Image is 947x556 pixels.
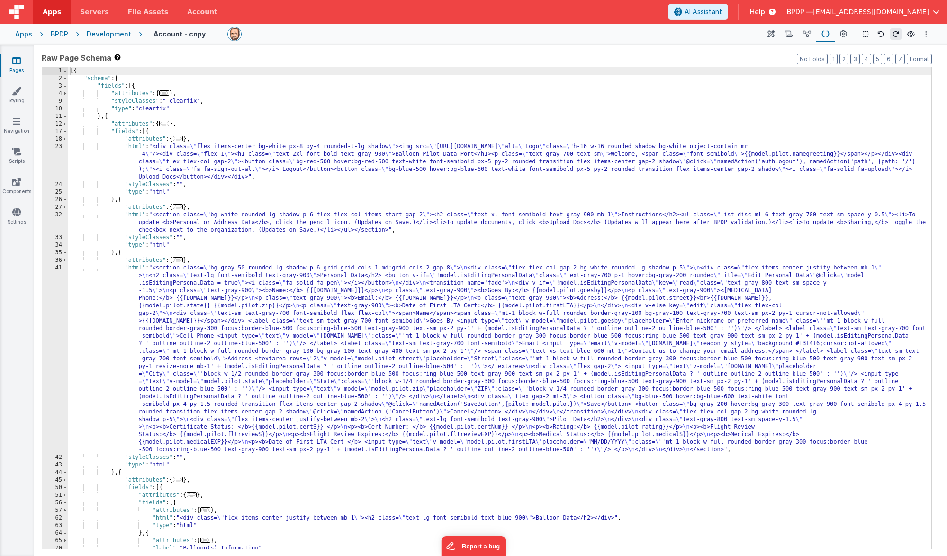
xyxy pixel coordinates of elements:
span: Raw Page Schema [42,52,111,63]
button: 2 [839,54,848,64]
button: BPDP — [EMAIL_ADDRESS][DOMAIN_NAME] [787,7,939,17]
button: 1 [830,54,838,64]
div: 12 [42,120,68,128]
div: 51 [42,492,68,499]
span: ... [173,257,183,262]
div: 33 [42,234,68,242]
div: 64 [42,529,68,537]
span: ... [187,492,197,497]
span: ... [200,538,211,543]
div: 32 [42,211,68,234]
div: 45 [42,476,68,484]
span: BPDP — [787,7,813,17]
div: 42 [42,454,68,461]
div: 36 [42,257,68,264]
span: File Assets [128,7,169,17]
img: 75c0bc63b3a35de0e36ec8009b6401ad [228,27,241,41]
div: 2 [42,75,68,82]
button: No Folds [797,54,828,64]
div: Development [87,29,131,39]
div: 63 [42,522,68,529]
div: 23 [42,143,68,181]
button: 6 [884,54,893,64]
div: 62 [42,514,68,522]
span: Apps [43,7,61,17]
div: 27 [42,204,68,211]
button: AI Assistant [668,4,728,20]
div: 43 [42,461,68,469]
div: 4 [42,90,68,98]
div: 70 [42,545,68,552]
div: 34 [42,242,68,249]
div: Apps [15,29,32,39]
div: 11 [42,113,68,120]
span: ... [200,507,211,512]
div: 25 [42,188,68,196]
span: ... [159,90,170,96]
div: 35 [42,249,68,257]
div: 65 [42,537,68,545]
div: 50 [42,484,68,492]
div: 1 [42,67,68,75]
span: ... [173,204,183,209]
div: 24 [42,181,68,188]
div: BPDP [51,29,68,39]
div: 57 [42,507,68,514]
button: Options [920,28,932,40]
span: Servers [80,7,108,17]
span: ... [173,477,183,482]
div: 44 [42,469,68,476]
button: 5 [873,54,882,64]
button: Format [907,54,932,64]
div: 17 [42,128,68,135]
div: 18 [42,135,68,143]
span: ... [173,136,183,141]
div: 56 [42,499,68,507]
div: 9 [42,98,68,105]
span: AI Assistant [685,7,722,17]
button: 3 [850,54,860,64]
div: 3 [42,82,68,90]
h4: Account - copy [153,30,206,37]
span: ... [159,121,170,126]
button: 4 [862,54,871,64]
button: 7 [895,54,905,64]
span: [EMAIL_ADDRESS][DOMAIN_NAME] [813,7,929,17]
div: 10 [42,105,68,113]
div: 26 [42,196,68,204]
span: Help [750,7,765,17]
div: 41 [42,264,68,454]
iframe: Marker.io feedback button [441,536,506,556]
